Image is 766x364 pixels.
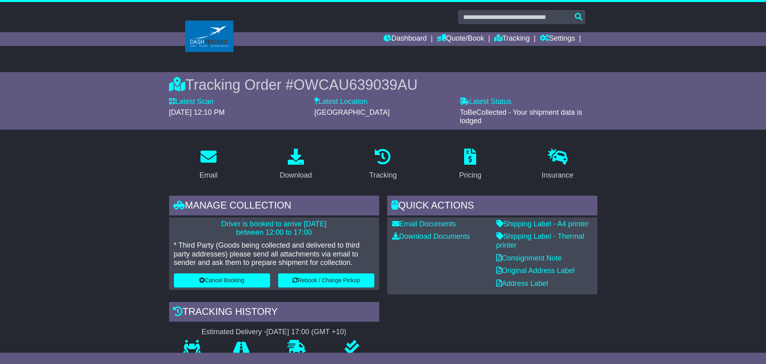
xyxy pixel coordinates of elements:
[314,97,368,106] label: Latest Location
[392,232,470,240] a: Download Documents
[174,241,374,267] p: * Third Party (Goods being collected and delivered to third party addresses) please send all atta...
[278,273,374,287] button: Rebook / Change Pickup
[169,76,597,93] div: Tracking Order #
[169,108,225,116] span: [DATE] 12:10 PM
[542,170,574,181] div: Insurance
[496,254,562,262] a: Consignment Note
[314,108,390,116] span: [GEOGRAPHIC_DATA]
[454,146,487,184] a: Pricing
[496,279,548,287] a: Address Label
[496,267,575,275] a: Original Address Label
[280,170,312,181] div: Download
[194,146,223,184] a: Email
[275,146,317,184] a: Download
[496,220,589,228] a: Shipping Label - A4 printer
[369,170,396,181] div: Tracking
[459,170,481,181] div: Pricing
[174,273,270,287] button: Cancel Booking
[384,32,427,46] a: Dashboard
[392,220,456,228] a: Email Documents
[169,328,379,337] div: Estimated Delivery -
[174,220,374,237] p: Driver is booked to arrive [DATE] between 12:00 to 17:00
[537,146,579,184] a: Insurance
[199,170,217,181] div: Email
[387,196,597,217] div: Quick Actions
[293,77,417,93] span: OWCAU639039AU
[460,108,582,125] span: ToBeCollected - Your shipment data is lodged
[496,232,584,249] a: Shipping Label - Thermal printer
[437,32,484,46] a: Quote/Book
[460,97,511,106] label: Latest Status
[494,32,530,46] a: Tracking
[169,196,379,217] div: Manage collection
[169,97,214,106] label: Latest Scan
[266,328,347,337] div: [DATE] 17:00 (GMT +10)
[364,146,402,184] a: Tracking
[540,32,575,46] a: Settings
[169,302,379,324] div: Tracking history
